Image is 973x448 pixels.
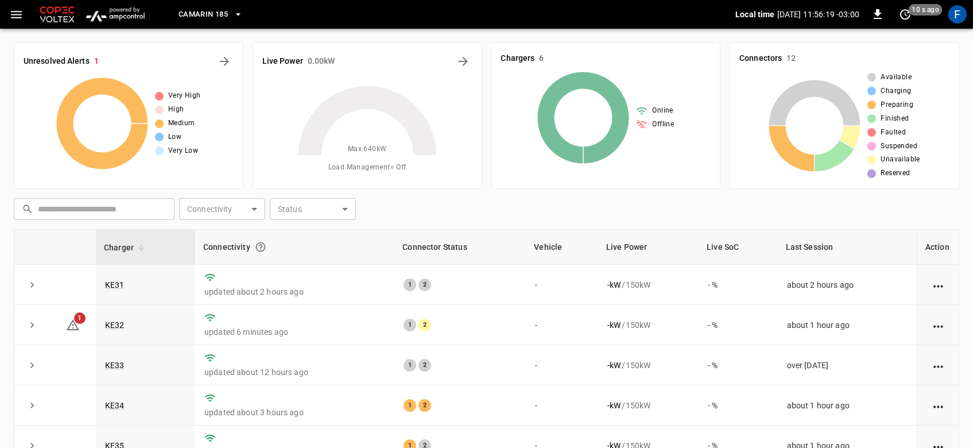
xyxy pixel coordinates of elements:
[394,230,526,265] th: Connector Status
[168,118,195,129] span: Medium
[909,4,943,16] span: 10 s ago
[203,237,386,257] div: Connectivity
[328,162,406,173] span: Load Management = Off
[699,265,777,305] td: - %
[607,279,621,291] p: - kW
[174,3,247,26] button: Camarin 185
[204,407,385,418] p: updated about 3 hours ago
[24,357,41,374] button: expand row
[204,286,385,298] p: updated about 2 hours ago
[105,280,125,289] a: KE31
[348,144,387,155] span: Max. 640 kW
[607,400,689,411] div: / 150 kW
[526,265,598,305] td: -
[931,400,945,411] div: action cell options
[168,90,201,102] span: Very High
[404,399,416,412] div: 1
[881,72,912,83] span: Available
[881,168,910,179] span: Reserved
[607,279,689,291] div: / 150 kW
[250,237,271,257] button: Connection between the charger and our software.
[215,52,234,71] button: All Alerts
[699,230,777,265] th: Live SoC
[607,319,689,331] div: / 150 kW
[168,145,198,157] span: Very Low
[418,319,431,331] div: 2
[786,52,796,65] h6: 12
[931,360,945,371] div: action cell options
[168,132,181,143] span: Low
[105,401,125,410] a: KE34
[82,3,149,25] img: ampcontrol.io logo
[778,265,917,305] td: about 2 hours ago
[24,397,41,414] button: expand row
[105,361,125,370] a: KE33
[404,319,416,331] div: 1
[454,52,472,71] button: Energy Overview
[94,55,99,68] h6: 1
[607,319,621,331] p: - kW
[24,316,41,334] button: expand row
[168,104,184,115] span: High
[881,154,920,165] span: Unavailable
[404,279,416,291] div: 1
[501,52,535,65] h6: Chargers
[105,320,125,330] a: KE32
[948,5,967,24] div: profile-icon
[262,55,303,68] h6: Live Power
[418,399,431,412] div: 2
[526,385,598,426] td: -
[699,345,777,385] td: - %
[931,319,945,331] div: action cell options
[526,305,598,345] td: -
[931,279,945,291] div: action cell options
[74,312,86,324] span: 1
[881,86,911,97] span: Charging
[735,9,775,20] p: Local time
[881,127,906,138] span: Faulted
[418,279,431,291] div: 2
[526,345,598,385] td: -
[308,55,335,68] h6: 0.00 kW
[179,8,228,21] span: Camarin 185
[607,360,689,371] div: / 150 kW
[917,230,959,265] th: Action
[204,366,385,378] p: updated about 12 hours ago
[778,305,917,345] td: about 1 hour ago
[881,99,913,111] span: Preparing
[778,345,917,385] td: over [DATE]
[777,9,859,20] p: [DATE] 11:56:19 -03:00
[881,141,917,152] span: Suspended
[37,3,77,25] img: Customer Logo
[24,55,90,68] h6: Unresolved Alerts
[404,359,416,372] div: 1
[607,400,621,411] p: - kW
[607,360,621,371] p: - kW
[526,230,598,265] th: Vehicle
[66,319,80,329] a: 1
[778,230,917,265] th: Last Session
[104,241,149,254] span: Charger
[598,230,699,265] th: Live Power
[652,105,673,117] span: Online
[539,52,544,65] h6: 6
[699,385,777,426] td: - %
[896,5,914,24] button: set refresh interval
[739,52,782,65] h6: Connectors
[652,119,674,130] span: Offline
[418,359,431,372] div: 2
[204,326,385,338] p: updated 6 minutes ago
[881,113,909,125] span: Finished
[778,385,917,426] td: about 1 hour ago
[699,305,777,345] td: - %
[24,276,41,293] button: expand row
